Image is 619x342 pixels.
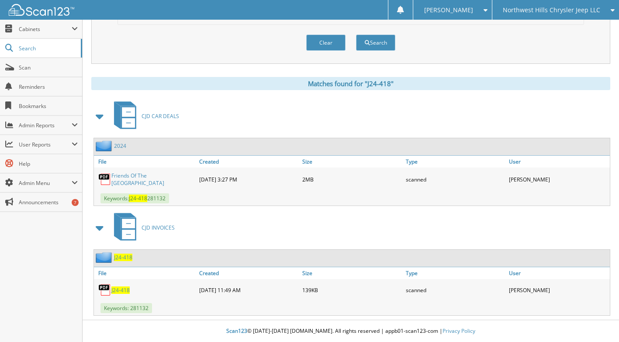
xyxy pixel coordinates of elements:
img: scan123-logo-white.svg [9,4,74,16]
a: Size [300,156,403,168]
div: [DATE] 3:27 PM [197,170,300,189]
a: J24-418 [114,254,132,261]
a: CJD INVOICES [109,210,175,245]
button: Clear [306,35,346,51]
a: Privacy Policy [443,327,475,335]
div: 139KB [300,281,403,299]
span: Help [19,160,78,168]
a: Created [197,267,300,279]
a: File [94,156,197,168]
a: User [507,267,610,279]
a: User [507,156,610,168]
a: CJD CAR DEALS [109,99,179,133]
a: Size [300,267,403,279]
span: [PERSON_NAME] [424,7,473,13]
img: folder2.png [96,140,114,151]
a: File [94,267,197,279]
span: Cabinets [19,25,72,33]
span: J24-418 [129,195,147,202]
span: Scan [19,64,78,71]
span: Admin Menu [19,179,72,187]
img: folder2.png [96,252,114,263]
span: Scan123 [226,327,247,335]
a: Type [404,267,507,279]
span: User Reports [19,141,72,148]
div: [DATE] 11:49 AM [197,281,300,299]
div: scanned [404,281,507,299]
img: PDF.png [98,173,111,186]
span: CJD INVOICES [142,224,175,231]
span: Announcements [19,199,78,206]
span: Keywords: 281132 [100,193,169,203]
img: PDF.png [98,283,111,297]
div: 7 [72,199,79,206]
div: scanned [404,170,507,189]
a: Type [404,156,507,168]
span: Admin Reports [19,122,72,129]
div: Matches found for "J24-418" [91,77,610,90]
div: 2MB [300,170,403,189]
a: J24-418 [111,286,130,294]
span: Bookmarks [19,102,78,110]
span: Keywords: 281132 [100,303,152,313]
div: © [DATE]-[DATE] [DOMAIN_NAME]. All rights reserved | appb01-scan123-com | [83,321,619,342]
span: Reminders [19,83,78,91]
div: [PERSON_NAME] [507,170,610,189]
span: Search [19,45,76,52]
div: [PERSON_NAME] [507,281,610,299]
span: Northwest Hills Chrysler Jeep LLC [503,7,600,13]
a: 2024 [114,142,126,150]
button: Search [356,35,395,51]
span: CJD CAR DEALS [142,112,179,120]
a: Friends Of The [GEOGRAPHIC_DATA] [111,172,195,187]
a: Created [197,156,300,168]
